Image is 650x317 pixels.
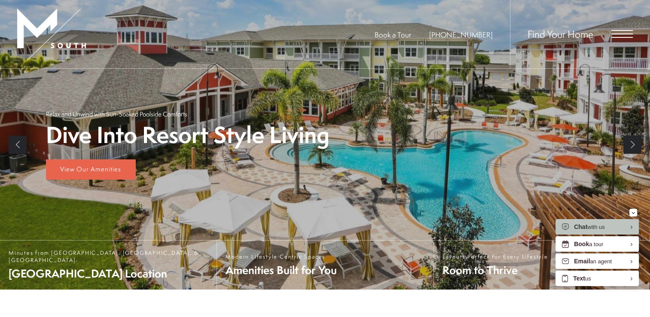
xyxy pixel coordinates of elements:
span: [PHONE_NUMBER] [429,30,493,40]
a: Previous [9,136,27,154]
span: Amenities Built for You [226,262,337,277]
a: Call Us at 813-570-8014 [429,30,493,40]
img: MSouth [17,9,86,60]
a: Next [623,136,641,154]
span: Modern Lifestyle Centric Spaces [226,253,337,260]
a: Modern Lifestyle Centric Spaces [217,241,433,290]
p: Dive Into Resort Style Living [46,123,330,147]
span: Layouts Perfect For Every Lifestyle [442,253,548,260]
button: Open Menu [611,30,633,38]
a: View Our Amenities [46,159,136,180]
span: Minutes from [GEOGRAPHIC_DATA], [GEOGRAPHIC_DATA], & [GEOGRAPHIC_DATA] [9,249,208,264]
span: [GEOGRAPHIC_DATA] Location [9,266,208,281]
p: Relax and Unwind with Sun-Soaked Poolside Comforts [46,110,187,119]
span: Room to Thrive [442,262,548,277]
a: Find Your Home [528,27,593,41]
a: Book a Tour [375,30,411,40]
span: View Our Amenities [60,165,121,174]
a: Layouts Perfect For Every Lifestyle [433,241,650,290]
